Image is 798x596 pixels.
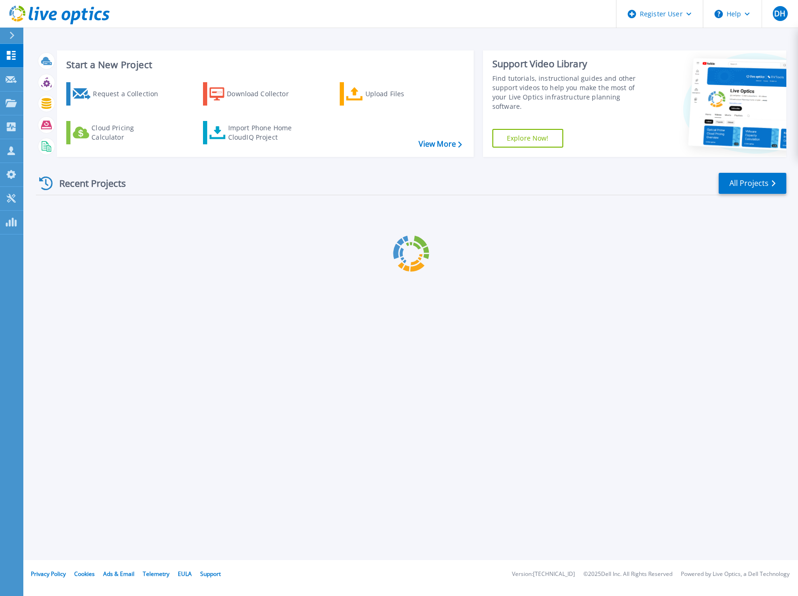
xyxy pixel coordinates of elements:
[492,129,563,148] a: Explore Now!
[492,58,646,70] div: Support Video Library
[681,571,790,577] li: Powered by Live Optics, a Dell Technology
[365,85,440,103] div: Upload Files
[200,570,221,578] a: Support
[66,82,170,106] a: Request a Collection
[31,570,66,578] a: Privacy Policy
[492,74,646,111] div: Find tutorials, instructional guides and other support videos to help you make the most of your L...
[583,571,672,577] li: © 2025 Dell Inc. All Rights Reserved
[66,121,170,144] a: Cloud Pricing Calculator
[419,140,462,149] a: View More
[227,85,301,103] div: Download Collector
[203,82,307,106] a: Download Collector
[512,571,575,577] li: Version: [TECHNICAL_ID]
[178,570,192,578] a: EULA
[66,60,462,70] h3: Start a New Project
[103,570,134,578] a: Ads & Email
[91,123,166,142] div: Cloud Pricing Calculator
[74,570,95,578] a: Cookies
[93,85,168,103] div: Request a Collection
[719,173,786,194] a: All Projects
[143,570,169,578] a: Telemetry
[340,82,444,106] a: Upload Files
[36,172,139,195] div: Recent Projects
[228,123,301,142] div: Import Phone Home CloudIQ Project
[774,10,785,17] span: DH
